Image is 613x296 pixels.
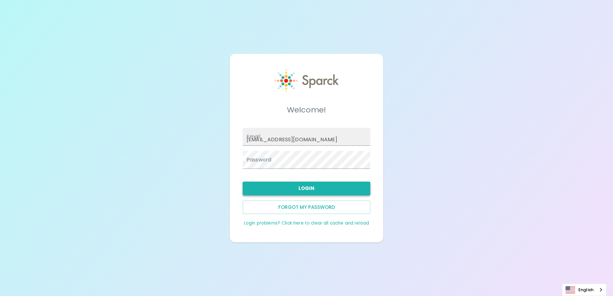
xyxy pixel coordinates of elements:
aside: Language selected: English [562,284,607,296]
a: English [562,284,606,296]
a: Login problems? Click here to clear all cache and reload [244,220,369,226]
div: Language [562,284,607,296]
button: Forgot my password [243,201,370,214]
button: Login [243,182,370,195]
h5: Welcome! [243,105,370,115]
img: Sparck logo [275,69,339,92]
